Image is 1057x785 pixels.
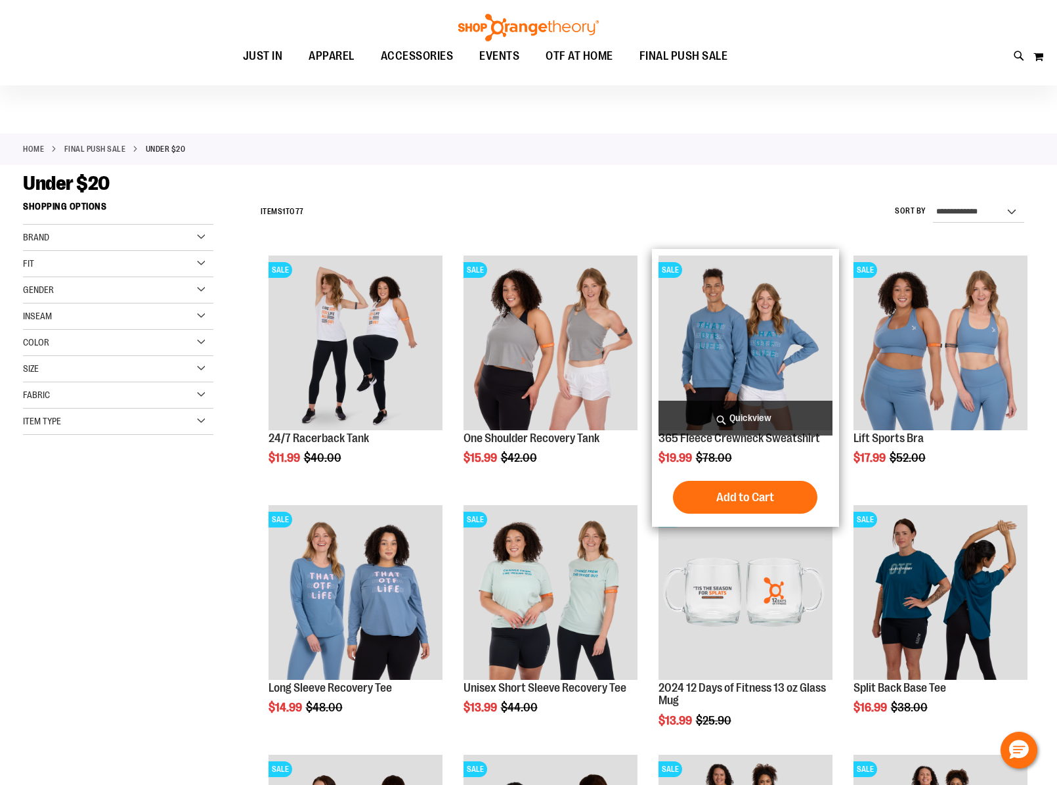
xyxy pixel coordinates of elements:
span: $42.00 [501,451,539,464]
span: Color [23,337,49,348]
div: product [652,499,839,761]
a: Home [23,143,44,155]
img: Split Back Base Tee [853,505,1027,679]
span: $78.00 [696,451,734,464]
strong: Under $20 [146,143,186,155]
span: $11.99 [269,451,302,464]
span: Size [23,363,39,374]
span: $13.99 [464,701,499,714]
a: 2024 12 Days of Fitness 13 oz Glass Mug [658,681,826,707]
span: $13.99 [658,714,694,727]
a: Main of 2024 AUGUST Unisex Short Sleeve Recovery TeeSALE [464,505,637,681]
a: Lift Sports Bra [853,432,924,445]
span: EVENTS [479,41,519,71]
span: FINAL PUSH SALE [639,41,728,71]
a: ACCESSORIES [368,41,467,72]
a: 365 Fleece Crewneck Sweatshirt [658,432,820,445]
button: Add to Cart [673,481,817,514]
img: 24/7 Racerback Tank [269,256,442,430]
button: Hello, have a question? Let’s chat. [1001,732,1037,769]
a: JUST IN [230,41,296,72]
a: Split Back Base Tee [853,681,946,694]
img: Shop Orangetheory [456,14,601,41]
a: 365 Fleece Crewneck SweatshirtSALE [658,256,832,432]
span: $25.90 [696,714,733,727]
span: $38.00 [891,701,930,714]
span: SALE [658,262,682,278]
label: Sort By [895,206,926,217]
span: ACCESSORIES [381,41,454,71]
a: 24/7 Racerback TankSALE [269,256,442,432]
span: $19.99 [658,451,694,464]
span: $15.99 [464,451,499,464]
span: JUST IN [243,41,283,71]
a: EVENTS [466,41,532,72]
span: $52.00 [890,451,928,464]
span: Item Type [23,416,61,426]
img: 365 Fleece Crewneck Sweatshirt [658,256,832,430]
span: $40.00 [304,451,343,464]
img: Main view of One Shoulder Recovery Tank [464,256,637,430]
h2: Items to [261,202,304,222]
a: One Shoulder Recovery Tank [464,432,599,445]
img: Main of 2024 Covention Lift Sports Bra [853,256,1027,430]
span: SALE [464,262,487,278]
span: SALE [853,761,877,777]
strong: Shopping Options [23,195,213,225]
div: product [262,249,449,498]
a: Unisex Short Sleeve Recovery Tee [464,681,626,694]
span: $48.00 [306,701,345,714]
a: Quickview [658,401,832,436]
span: SALE [658,761,682,777]
span: SALE [269,761,292,777]
a: Main view of One Shoulder Recovery TankSALE [464,256,637,432]
span: $16.99 [853,701,889,714]
a: FINAL PUSH SALE [64,143,126,155]
span: SALE [853,512,877,527]
div: product [652,249,839,527]
a: Long Sleeve Recovery Tee [269,681,392,694]
span: $44.00 [501,701,540,714]
span: Fit [23,258,34,269]
a: Main of 2024 Covention Lift Sports BraSALE [853,256,1027,432]
span: $17.99 [853,451,888,464]
span: Brand [23,232,49,242]
a: APPAREL [295,41,368,72]
span: Inseam [23,311,52,321]
span: Add to Cart [716,490,774,505]
span: Gender [23,284,54,295]
div: product [262,499,449,748]
span: SALE [853,262,877,278]
div: product [457,249,644,498]
img: Main of 2024 AUGUST Unisex Short Sleeve Recovery Tee [464,505,637,679]
span: SALE [269,512,292,527]
div: product [457,499,644,748]
span: $14.99 [269,701,304,714]
span: OTF AT HOME [546,41,613,71]
a: FINAL PUSH SALE [626,41,741,71]
span: SALE [269,262,292,278]
a: 24/7 Racerback Tank [269,432,369,445]
div: product [847,499,1034,748]
div: product [847,249,1034,498]
a: Main of 2024 AUGUST Long Sleeve Recovery TeeSALE [269,505,442,681]
a: Main image of 2024 12 Days of Fitness 13 oz Glass MugSALE [658,505,832,681]
img: Main of 2024 AUGUST Long Sleeve Recovery Tee [269,505,442,679]
span: SALE [464,761,487,777]
span: Under $20 [23,172,110,194]
span: Fabric [23,390,50,400]
span: 77 [295,207,304,216]
img: Main image of 2024 12 Days of Fitness 13 oz Glass Mug [658,505,832,679]
a: Split Back Base TeeSALE [853,505,1027,681]
a: OTF AT HOME [532,41,626,72]
span: APPAREL [309,41,355,71]
span: SALE [464,512,487,527]
span: 1 [282,207,286,216]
